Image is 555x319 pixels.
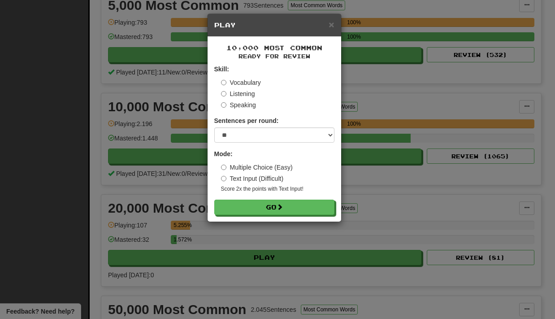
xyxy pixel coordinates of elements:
[329,19,334,30] span: ×
[221,176,226,181] input: Text Input (Difficult)
[214,150,233,157] strong: Mode:
[221,185,334,193] small: Score 2x the points with Text Input !
[329,20,334,29] button: Close
[221,91,226,96] input: Listening
[221,80,226,85] input: Vocabulary
[226,44,322,52] span: 10,000 Most Common
[221,102,226,108] input: Speaking
[214,21,334,30] h5: Play
[214,116,279,125] label: Sentences per round:
[221,165,226,170] input: Multiple Choice (Easy)
[221,101,256,109] label: Speaking
[214,200,334,215] button: Go
[221,78,261,87] label: Vocabulary
[214,66,229,73] strong: Skill:
[221,174,284,183] label: Text Input (Difficult)
[214,52,334,60] small: Ready for Review
[221,163,293,172] label: Multiple Choice (Easy)
[221,89,255,98] label: Listening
